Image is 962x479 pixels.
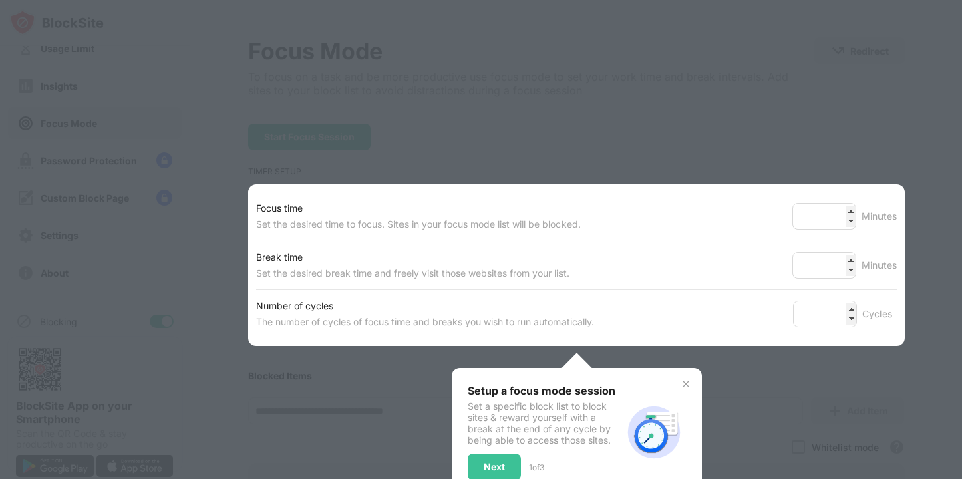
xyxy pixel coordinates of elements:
div: Set a specific block list to block sites & reward yourself with a break at the end of any cycle b... [468,400,622,446]
div: Focus time [256,200,581,216]
img: x-button.svg [681,379,691,389]
div: Number of cycles [256,298,594,314]
img: focus-mode-timer.svg [622,400,686,464]
div: Setup a focus mode session [468,384,622,397]
div: 1 of 3 [529,462,544,472]
div: Next [484,462,505,472]
div: The number of cycles of focus time and breaks you wish to run automatically. [256,314,594,330]
div: Set the desired break time and freely visit those websites from your list. [256,265,569,281]
div: Cycles [862,306,897,322]
div: Minutes [862,257,897,273]
div: Set the desired time to focus. Sites in your focus mode list will be blocked. [256,216,581,232]
div: Minutes [862,208,897,224]
div: Break time [256,249,569,265]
